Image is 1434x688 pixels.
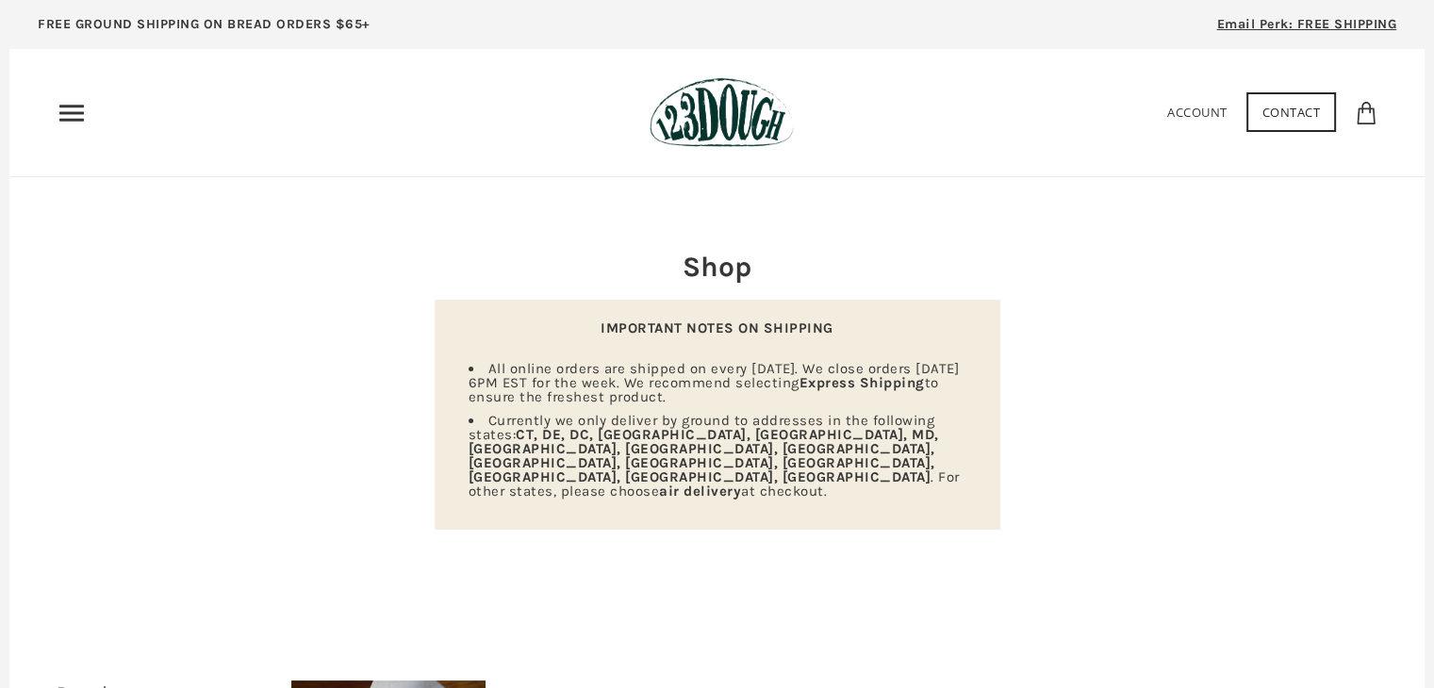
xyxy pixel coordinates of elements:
strong: CT, DE, DC, [GEOGRAPHIC_DATA], [GEOGRAPHIC_DATA], MD, [GEOGRAPHIC_DATA], [GEOGRAPHIC_DATA], [GEOG... [469,426,939,485]
p: FREE GROUND SHIPPING ON BREAD ORDERS $65+ [38,14,371,35]
span: Currently we only deliver by ground to addresses in the following states: . For other states, ple... [469,412,960,500]
img: 123Dough Bakery [650,77,794,148]
strong: IMPORTANT NOTES ON SHIPPING [601,319,833,336]
span: All online orders are shipped on every [DATE]. We close orders [DATE] 6PM EST for the week. We re... [469,360,960,405]
h2: Shop [435,247,1000,287]
nav: Primary [57,98,87,128]
a: Contact [1246,92,1337,132]
a: FREE GROUND SHIPPING ON BREAD ORDERS $65+ [9,9,399,49]
strong: Express Shipping [799,374,925,391]
span: Email Perk: FREE SHIPPING [1217,16,1397,32]
strong: air delivery [659,483,741,500]
a: Account [1167,104,1228,121]
a: Email Perk: FREE SHIPPING [1189,9,1426,49]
